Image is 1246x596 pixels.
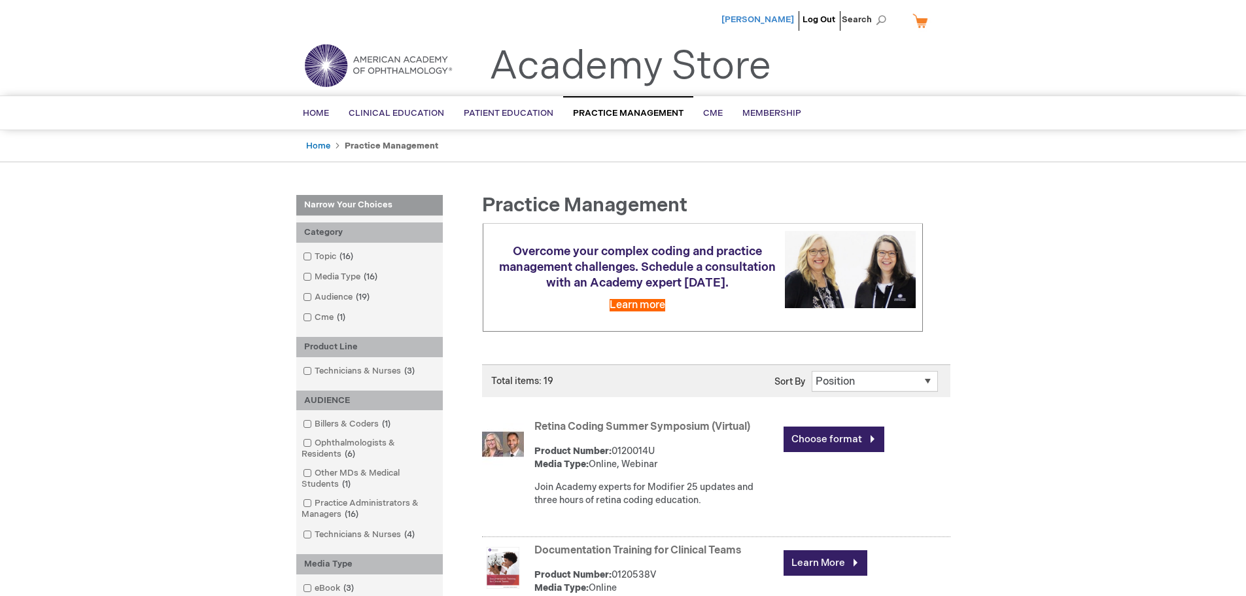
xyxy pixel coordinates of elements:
[703,108,723,118] span: CME
[464,108,553,118] span: Patient Education
[300,251,358,263] a: Topic16
[349,108,444,118] span: Clinical Education
[534,569,612,580] strong: Product Number:
[296,195,443,216] strong: Narrow Your Choices
[300,365,420,377] a: Technicians & Nurses3
[300,582,359,595] a: eBook3
[303,108,329,118] span: Home
[341,509,362,519] span: 16
[339,479,354,489] span: 1
[534,459,589,470] strong: Media Type:
[300,311,351,324] a: Cme1
[491,376,553,387] span: Total items: 19
[379,419,394,429] span: 1
[334,312,349,323] span: 1
[360,272,381,282] span: 16
[296,391,443,411] div: AUDIENCE
[306,141,330,151] a: Home
[300,271,383,283] a: Media Type16
[300,497,440,521] a: Practice Administrators & Managers16
[296,222,443,243] div: Category
[489,43,771,90] a: Academy Store
[721,14,794,25] a: [PERSON_NAME]
[534,446,612,457] strong: Product Number:
[296,554,443,574] div: Media Type
[401,529,418,540] span: 4
[353,292,373,302] span: 19
[842,7,891,33] span: Search
[803,14,835,25] a: Log Out
[784,427,884,452] a: Choose format
[345,141,438,151] strong: Practice Management
[401,366,418,376] span: 3
[300,467,440,491] a: Other MDs & Medical Students1
[341,449,358,459] span: 6
[785,231,916,307] img: Schedule a consultation with an Academy expert today
[340,583,357,593] span: 3
[300,529,420,541] a: Technicians & Nurses4
[482,547,524,589] img: Documentation Training for Clinical Teams
[534,582,589,593] strong: Media Type:
[482,423,524,465] img: Retina Coding Summer Symposium (Virtual)
[499,245,776,290] span: Overcome your complex coding and practice management challenges. Schedule a consultation with an ...
[774,376,805,387] label: Sort By
[573,108,684,118] span: Practice Management
[300,437,440,461] a: Ophthalmologists & Residents6
[784,550,867,576] a: Learn More
[610,299,665,311] a: Learn more
[482,194,687,217] span: Practice Management
[300,418,396,430] a: Billers & Coders1
[742,108,801,118] span: Membership
[296,337,443,357] div: Product Line
[300,291,375,304] a: Audience19
[534,481,777,507] div: Join Academy experts for Modifier 25 updates and three hours of retina coding education.
[336,251,356,262] span: 16
[534,421,750,433] a: Retina Coding Summer Symposium (Virtual)
[534,544,741,557] a: Documentation Training for Clinical Teams
[534,445,777,471] div: 0120014U Online, Webinar
[534,569,777,595] div: 0120538V Online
